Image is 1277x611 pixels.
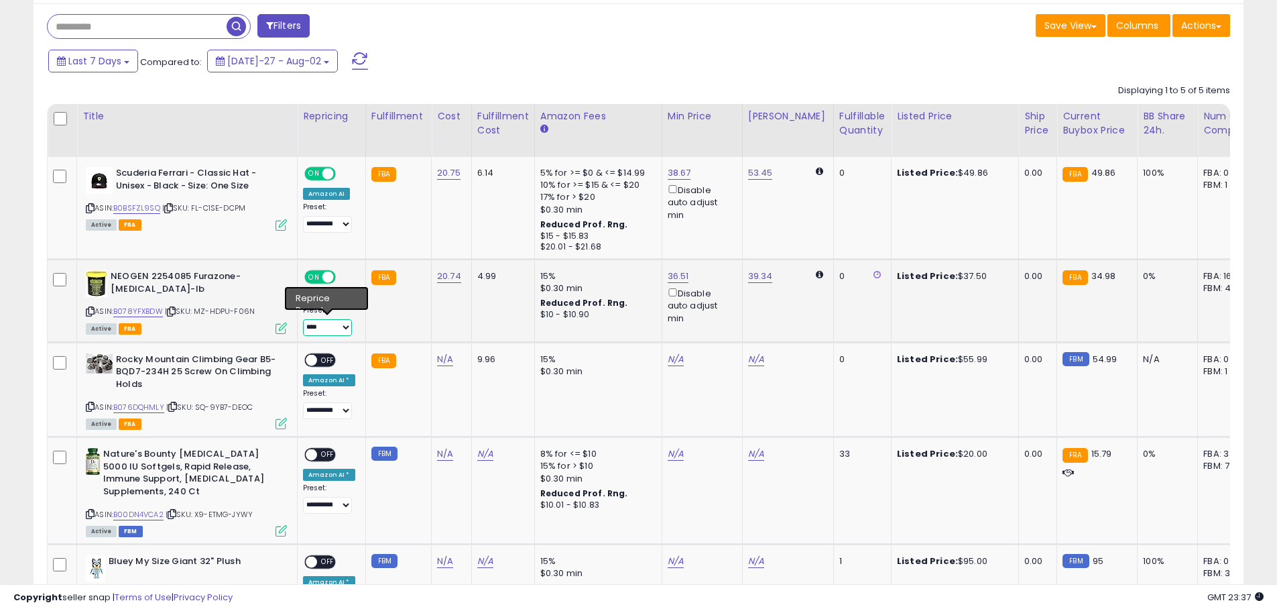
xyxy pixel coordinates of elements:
span: 34.98 [1091,270,1116,282]
span: ON [306,272,322,283]
a: N/A [477,555,493,568]
a: Privacy Policy [174,591,233,604]
div: 4.99 [477,270,524,282]
div: FBM: 1 [1203,179,1248,191]
div: 5% for >= $0 & <= $14.99 [540,167,652,179]
a: N/A [748,353,764,366]
div: ASIN: [86,167,287,229]
div: Fulfillment Cost [477,109,529,137]
span: All listings currently available for purchase on Amazon [86,526,117,537]
span: [DATE]-27 - Aug-02 [227,54,321,68]
div: Amazon AI [303,291,350,303]
div: Preset: [303,306,355,336]
div: Preset: [303,389,355,419]
div: 15% [540,555,652,567]
div: FBM: 4 [1203,282,1248,294]
div: 0.00 [1024,270,1046,282]
div: ASIN: [86,270,287,333]
small: Amazon Fees. [540,123,548,135]
span: FBA [119,219,141,231]
div: $95.00 [897,555,1008,567]
b: Bluey My Size Giant 32" Plush [109,555,271,571]
div: FBA: 0 [1203,167,1248,179]
div: 100% [1143,555,1187,567]
a: 39.34 [748,270,773,283]
div: $0.30 min [540,366,652,378]
div: Amazon AI * [303,469,355,481]
a: N/A [437,353,453,366]
b: Scuderia Ferrari - Classic Hat - Unisex - Black - Size: One Size [116,167,279,195]
div: Ship Price [1024,109,1051,137]
b: Listed Price: [897,270,958,282]
img: 51Fr1vc+K3L._SL40_.jpg [86,353,113,374]
a: 53.45 [748,166,773,180]
div: 1 [839,555,881,567]
small: FBA [371,353,396,368]
button: Columns [1107,14,1170,37]
div: FBM: 3 [1203,567,1248,579]
b: Rocky Mountain Climbing Gear B5-BQD7-234H 25 Screw On Climbing Holds [116,353,279,394]
span: Last 7 Days [68,54,121,68]
a: N/A [668,555,684,568]
div: 0 [839,270,881,282]
span: Columns [1116,19,1158,32]
a: N/A [477,447,493,461]
span: 49.86 [1091,166,1116,179]
div: 100% [1143,167,1187,179]
span: OFF [317,557,339,568]
a: N/A [437,555,453,568]
a: 36.51 [668,270,689,283]
div: ASIN: [86,353,287,428]
div: BB Share 24h. [1143,109,1192,137]
b: Reduced Prof. Rng. [540,488,628,499]
a: B078YFXBDW [113,306,163,317]
div: $49.86 [897,167,1008,179]
div: 9.96 [477,353,524,366]
span: 2025-08-10 23:37 GMT [1207,591,1264,604]
strong: Copyright [13,591,62,604]
small: FBM [371,447,398,461]
span: OFF [334,168,355,180]
span: 15.79 [1091,447,1112,460]
div: $10.01 - $10.83 [540,500,652,511]
div: Min Price [668,109,737,123]
div: 0.00 [1024,555,1046,567]
a: B00DN4VCA2 [113,509,164,520]
div: N/A [1143,353,1187,366]
div: $20.00 [897,448,1008,460]
div: Cost [437,109,466,123]
div: $15 - $15.83 [540,231,652,242]
a: N/A [668,447,684,461]
div: $0.30 min [540,282,652,294]
span: All listings currently available for purchase on Amazon [86,219,117,231]
a: N/A [748,555,764,568]
div: FBM: 1 [1203,366,1248,378]
img: 41kIghiG3nL._SL40_.jpg [86,448,100,475]
span: All listings currently available for purchase on Amazon [86,323,117,335]
small: FBA [371,270,396,285]
small: FBA [1062,270,1087,285]
div: 0.00 [1024,167,1046,179]
b: Nature's Bounty [MEDICAL_DATA] 5000 IU Softgels, Rapid Release, Immune Support, [MEDICAL_DATA] Su... [103,448,266,501]
div: seller snap | | [13,592,233,604]
div: 33 [839,448,881,460]
small: FBM [1062,554,1089,568]
small: FBM [1062,352,1089,366]
div: 0.00 [1024,353,1046,366]
a: N/A [668,353,684,366]
div: Disable auto adjust min [668,286,732,325]
i: Calculated using Dynamic Max Price. [816,270,823,279]
span: FBA [119,323,141,335]
div: 17% for > $20 [540,191,652,203]
span: All listings currently available for purchase on Amazon [86,419,117,430]
a: Terms of Use [115,591,172,604]
b: Listed Price: [897,166,958,179]
div: 6.14 [477,167,524,179]
small: FBA [1062,167,1087,182]
div: Num of Comp. [1203,109,1252,137]
div: ASIN: [86,448,287,535]
div: FBA: 0 [1203,555,1248,567]
div: Amazon AI * [303,374,355,386]
div: Preset: [303,484,355,514]
span: FBA [119,419,141,430]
